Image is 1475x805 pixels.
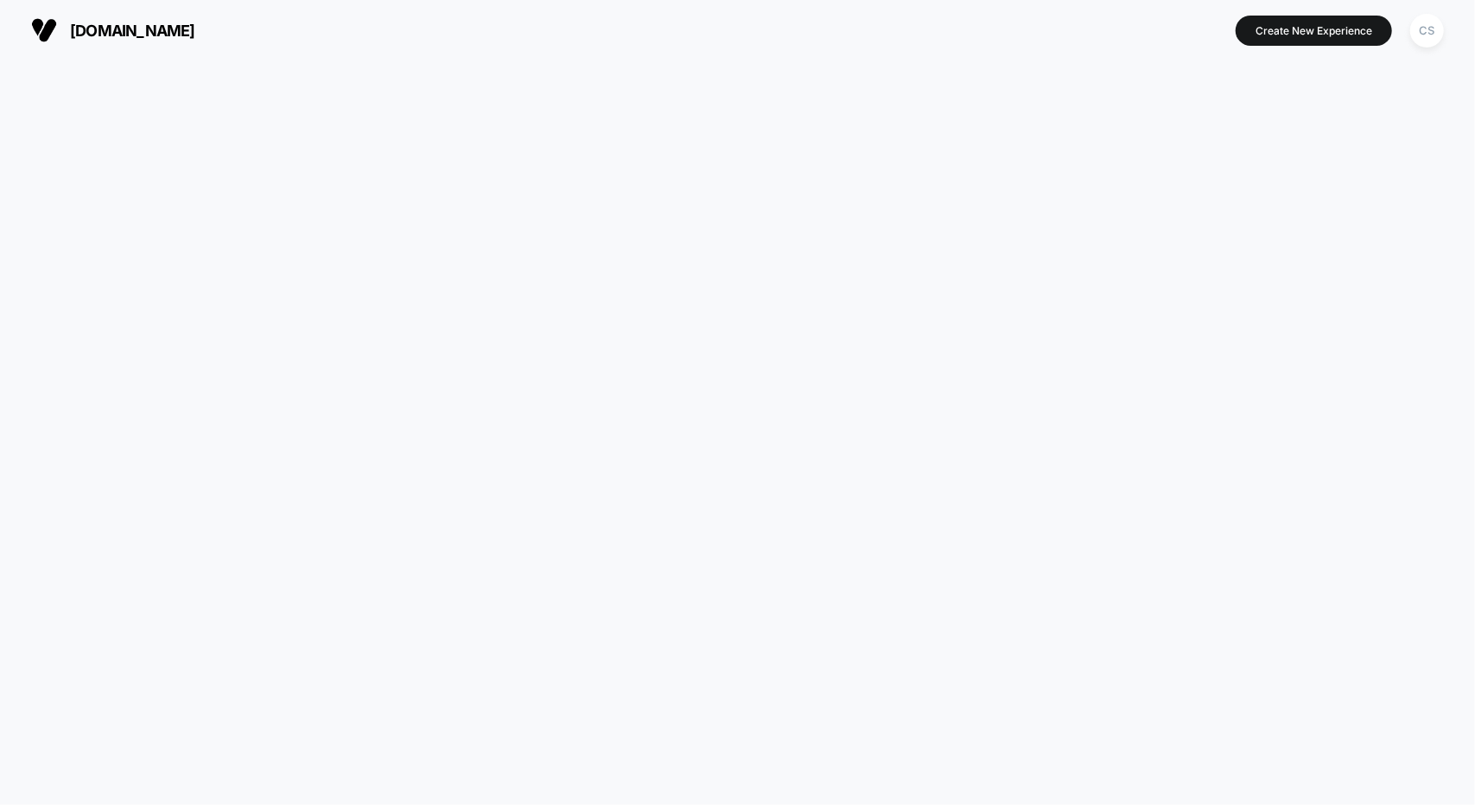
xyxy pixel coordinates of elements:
button: CS [1405,13,1449,48]
div: CS [1410,14,1444,48]
span: [DOMAIN_NAME] [70,22,195,40]
button: [DOMAIN_NAME] [26,16,200,44]
img: Visually logo [31,17,57,43]
button: Create New Experience [1236,16,1392,46]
